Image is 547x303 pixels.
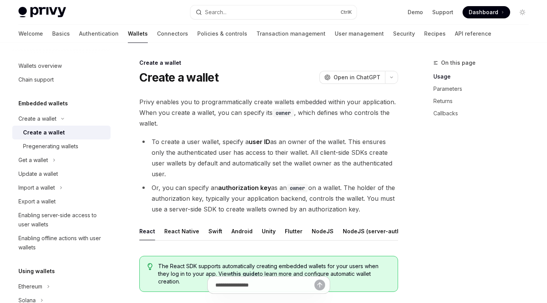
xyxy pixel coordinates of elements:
input: Ask a question... [215,277,314,293]
a: Welcome [18,25,43,43]
a: Transaction management [256,25,326,43]
a: Create a wallet [12,126,111,139]
a: Wallets [128,25,148,43]
a: Export a wallet [12,195,111,208]
div: Get a wallet [18,156,48,165]
a: Enabling offline actions with user wallets [12,231,111,254]
code: owner [287,184,308,192]
a: API reference [455,25,491,43]
h5: Using wallets [18,267,55,276]
span: Dashboard [469,8,498,16]
a: Chain support [12,73,111,87]
a: Returns [433,95,535,107]
h1: Create a wallet [139,70,218,84]
button: Toggle dark mode [516,6,529,18]
a: Dashboard [463,6,510,18]
a: Recipes [424,25,446,43]
span: Ctrl K [340,9,352,15]
a: Support [432,8,453,16]
img: light logo [18,7,66,18]
div: Create a wallet [18,114,56,123]
div: Create a wallet [23,128,65,137]
button: Import a wallet [12,181,111,195]
a: Enabling server-side access to user wallets [12,208,111,231]
a: this guide [231,270,258,277]
button: Search...CtrlK [190,5,356,19]
a: Policies & controls [197,25,247,43]
span: Open in ChatGPT [334,74,380,81]
span: On this page [441,58,476,67]
a: Demo [408,8,423,16]
h5: Embedded wallets [18,99,68,108]
div: Create a wallet [139,59,398,67]
a: Basics [52,25,70,43]
div: Export a wallet [18,197,56,206]
button: Ethereum [12,280,111,293]
svg: Tip [147,263,153,270]
button: Flutter [285,222,302,240]
button: React Native [164,222,199,240]
button: Unity [262,222,276,240]
a: User management [335,25,384,43]
button: Android [231,222,253,240]
code: owner [273,109,294,117]
a: Security [393,25,415,43]
div: Update a wallet [18,169,58,179]
a: Wallets overview [12,59,111,73]
a: Callbacks [433,107,535,120]
a: Connectors [157,25,188,43]
li: Or, you can specify an as an on a wallet. The holder of the authorization key, typically your app... [139,182,398,215]
a: Pregenerating wallets [12,139,111,153]
div: Chain support [18,75,54,84]
a: Parameters [433,83,535,95]
a: Usage [433,70,535,83]
strong: authorization key [218,184,271,192]
a: Update a wallet [12,167,111,181]
button: Get a wallet [12,153,111,167]
div: Ethereum [18,282,42,291]
div: Search... [205,8,226,17]
strong: user ID [249,138,270,146]
button: React [139,222,155,240]
button: Send message [314,280,325,290]
button: NodeJS [312,222,334,240]
button: Open in ChatGPT [319,71,385,84]
div: Import a wallet [18,183,55,192]
div: Wallets overview [18,61,62,70]
span: The React SDK supports automatically creating embedded wallets for your users when they log in to... [158,262,390,285]
li: To create a user wallet, specify a as an owner of the wallet. This ensures only the authenticated... [139,136,398,179]
a: Authentication [79,25,119,43]
div: Pregenerating wallets [23,142,78,151]
button: Swift [208,222,222,240]
div: Enabling server-side access to user wallets [18,211,106,229]
button: NodeJS (server-auth) [343,222,402,240]
div: Enabling offline actions with user wallets [18,234,106,252]
button: Create a wallet [12,112,111,126]
span: Privy enables you to programmatically create wallets embedded within your application. When you c... [139,97,398,129]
